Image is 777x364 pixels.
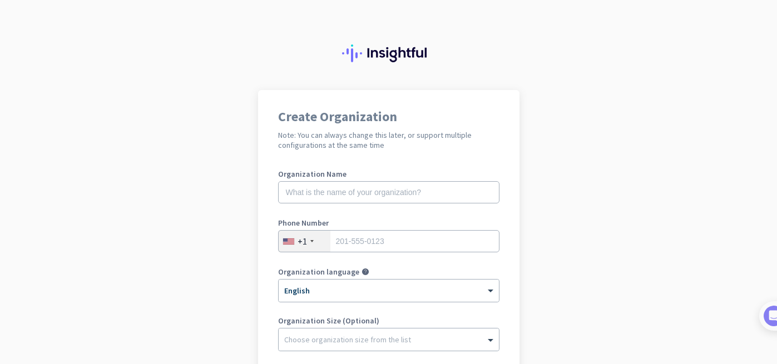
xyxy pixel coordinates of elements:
[278,130,499,150] h2: Note: You can always change this later, or support multiple configurations at the same time
[278,181,499,203] input: What is the name of your organization?
[278,110,499,123] h1: Create Organization
[278,230,499,252] input: 201-555-0123
[342,44,435,62] img: Insightful
[278,317,499,325] label: Organization Size (Optional)
[278,170,499,178] label: Organization Name
[278,268,359,276] label: Organization language
[278,219,499,227] label: Phone Number
[298,236,307,247] div: +1
[362,268,369,276] i: help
